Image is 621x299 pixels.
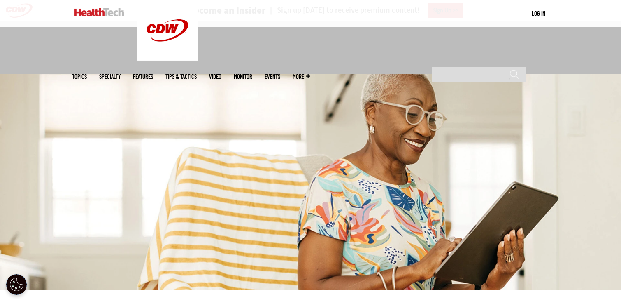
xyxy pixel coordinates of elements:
[293,73,310,80] span: More
[74,8,124,16] img: Home
[99,73,121,80] span: Specialty
[209,73,221,80] a: Video
[137,54,198,63] a: CDW
[165,73,197,80] a: Tips & Tactics
[133,73,153,80] a: Features
[6,274,27,295] div: Cookie Settings
[6,274,27,295] button: Open Preferences
[532,9,545,17] a: Log in
[234,73,252,80] a: MonITor
[532,9,545,18] div: User menu
[265,73,280,80] a: Events
[72,73,87,80] span: Topics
